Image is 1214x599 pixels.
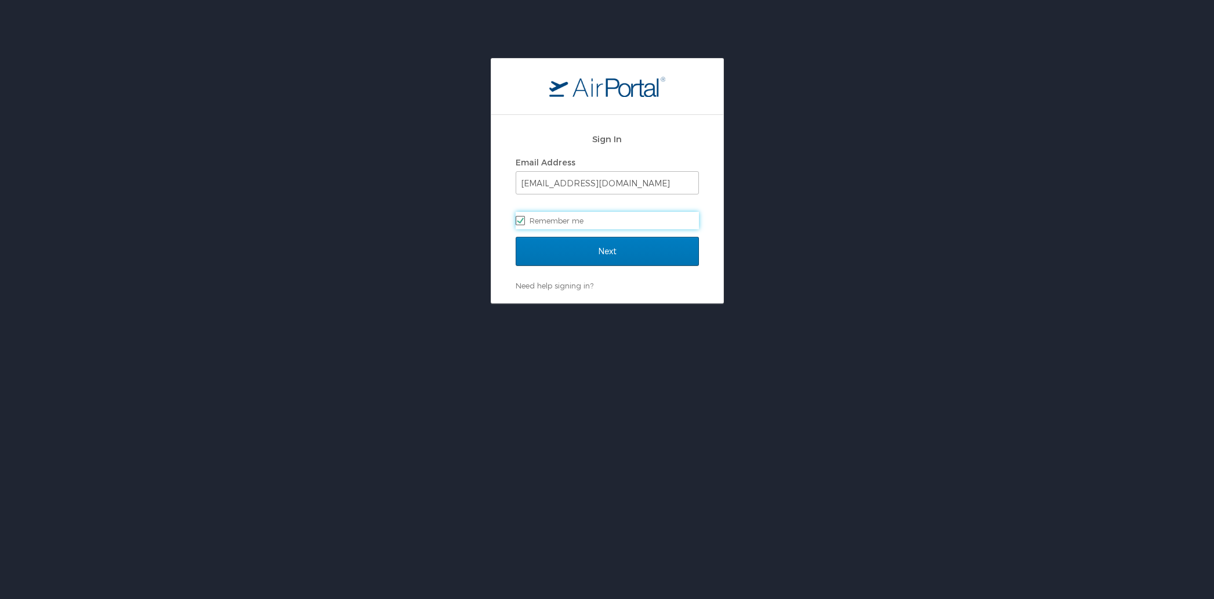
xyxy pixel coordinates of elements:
a: Need help signing in? [516,281,593,290]
h2: Sign In [516,132,699,146]
input: Next [516,237,699,266]
label: Remember me [516,212,699,229]
label: Email Address [516,157,575,167]
img: logo [549,76,665,97]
